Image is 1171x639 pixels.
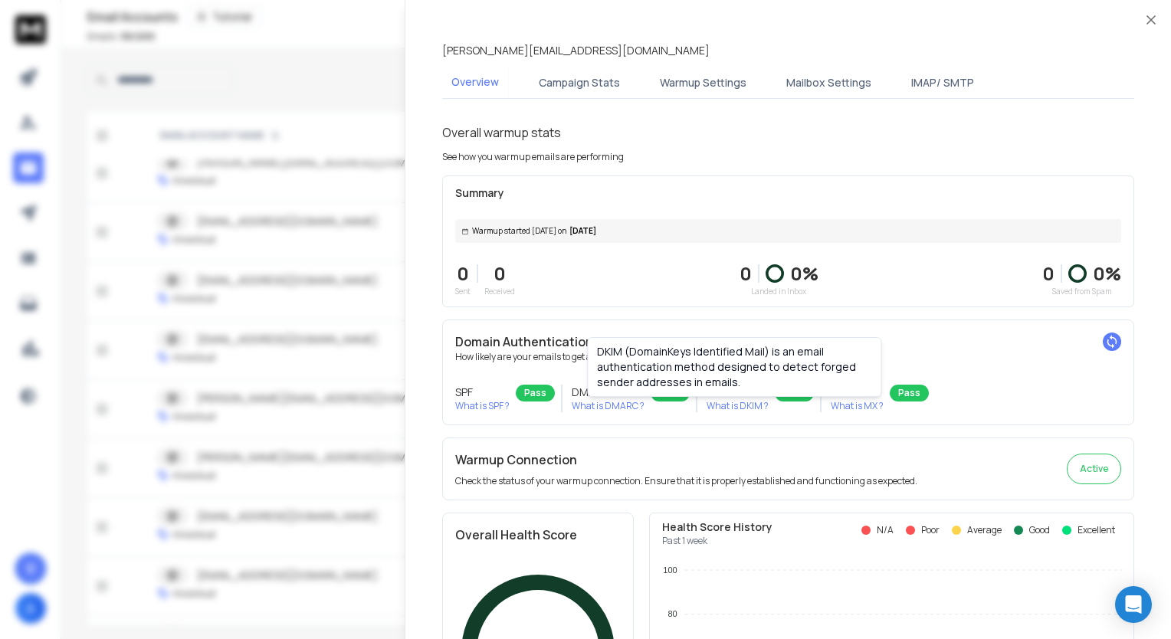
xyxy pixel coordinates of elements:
tspan: 100 [663,565,677,575]
p: What is SPF ? [455,400,510,412]
p: Poor [921,524,940,536]
h2: Warmup Connection [455,451,917,469]
button: Campaign Stats [530,66,629,100]
button: Mailbox Settings [777,66,881,100]
h3: DMARC [572,385,645,400]
div: [DATE] [455,219,1121,243]
p: What is DKIM ? [707,400,769,412]
p: Average [967,524,1002,536]
p: What is DMARC ? [572,400,645,412]
p: Landed in Inbox [740,286,818,297]
h1: Overall warmup stats [442,123,561,142]
p: Summary [455,185,1121,201]
p: What is MX ? [831,400,884,412]
div: DKIM (DomainKeys Identified Mail) is an email authentication method designed to detect forged sen... [587,337,881,397]
p: 0 [455,261,471,286]
p: Past 1 week [662,535,772,547]
tspan: 80 [668,609,677,618]
div: Open Intercom Messenger [1115,586,1152,623]
p: Saved from Spam [1042,286,1121,297]
button: Warmup Settings [651,66,756,100]
p: 0 % [1093,261,1121,286]
p: 0 [484,261,515,286]
p: 0 [740,261,752,286]
div: Pass [516,385,555,401]
button: Active [1067,454,1121,484]
div: Pass [890,385,929,401]
p: Good [1029,524,1050,536]
p: How likely are your emails to get accepted? [455,351,1121,363]
h3: SPF [455,385,510,400]
p: Health Score History [662,519,772,535]
button: Overview [442,65,508,100]
span: Warmup started [DATE] on [472,225,566,237]
button: IMAP/ SMTP [902,66,983,100]
p: [PERSON_NAME][EMAIL_ADDRESS][DOMAIN_NAME] [442,43,710,58]
p: Sent [455,286,471,297]
p: 0 % [790,261,818,286]
p: Received [484,286,515,297]
h2: Domain Authentication [455,333,1121,351]
p: See how you warmup emails are performing [442,151,624,163]
h2: Overall Health Score [455,526,621,544]
p: N/A [877,524,894,536]
p: Check the status of your warmup connection. Ensure that it is properly established and functionin... [455,475,917,487]
p: Excellent [1078,524,1115,536]
strong: 0 [1042,261,1055,286]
